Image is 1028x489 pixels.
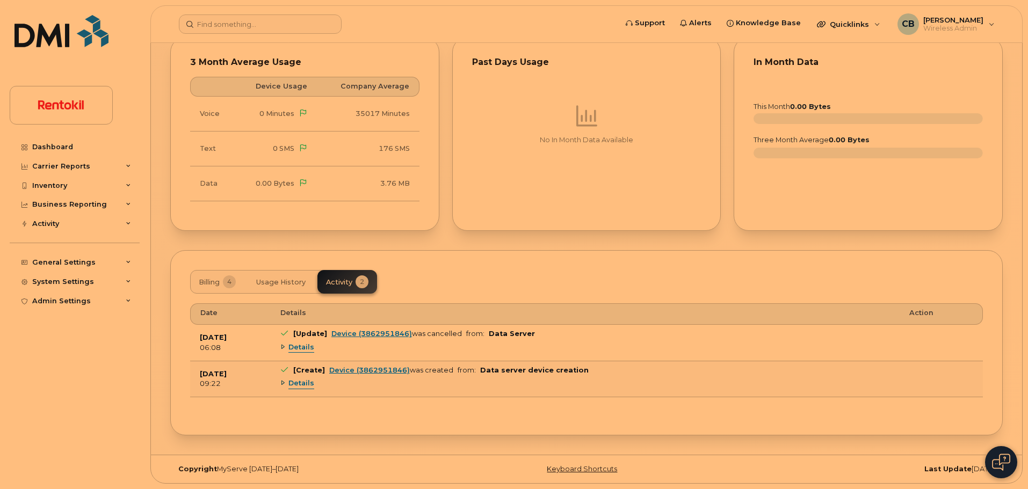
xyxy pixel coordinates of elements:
text: this month [753,103,831,111]
span: Date [200,308,218,318]
div: In Month Data [754,57,983,68]
strong: Copyright [178,465,217,473]
span: 0 Minutes [259,110,294,118]
a: Support [618,12,672,34]
div: was created [329,366,453,374]
span: Billing [199,278,220,287]
td: Data [190,166,235,201]
div: 06:08 [200,343,261,353]
a: Device (3862951846) [329,366,410,374]
div: 09:22 [200,379,261,389]
span: Knowledge Base [736,18,801,28]
b: Data server device creation [480,366,589,374]
span: Wireless Admin [923,24,983,33]
text: three month average [753,136,870,144]
div: [DATE] [725,465,1003,473]
span: Quicklinks [830,20,869,28]
b: [Update] [293,330,327,338]
div: Quicklinks [809,13,888,35]
b: [DATE] [200,333,227,341]
b: [DATE] [200,370,227,378]
span: Alerts [689,18,712,28]
span: Details [288,342,314,353]
span: from: [458,366,476,374]
th: Company Average [317,77,419,96]
a: Device (3862951846) [331,330,412,338]
a: Keyboard Shortcuts [547,465,617,473]
p: No In Month Data Available [472,135,701,145]
b: Data Server [489,330,535,338]
th: Device Usage [235,77,317,96]
span: 0 SMS [273,144,294,152]
a: Knowledge Base [719,12,808,34]
div: was cancelled [331,330,462,338]
td: 3.76 MB [317,166,419,201]
div: MyServe [DATE]–[DATE] [170,465,448,473]
b: [Create] [293,366,325,374]
span: 4 [223,275,236,288]
tspan: 0.00 Bytes [829,136,870,144]
strong: Last Update [924,465,972,473]
span: [PERSON_NAME] [923,16,983,24]
th: Action [900,303,983,325]
td: Text [190,132,235,166]
input: Find something... [179,14,342,34]
div: Colby Boyd [890,13,1002,35]
td: 35017 Minutes [317,97,419,132]
div: 3 Month Average Usage [190,57,419,68]
span: Details [288,378,314,389]
span: Details [280,308,306,318]
div: Past Days Usage [472,57,701,68]
tspan: 0.00 Bytes [790,103,831,111]
span: Usage History [256,278,306,287]
span: 0.00 Bytes [256,179,294,187]
img: Open chat [992,454,1010,471]
td: Voice [190,97,235,132]
td: 176 SMS [317,132,419,166]
span: from: [466,330,484,338]
span: CB [902,18,915,31]
a: Alerts [672,12,719,34]
span: Support [635,18,665,28]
